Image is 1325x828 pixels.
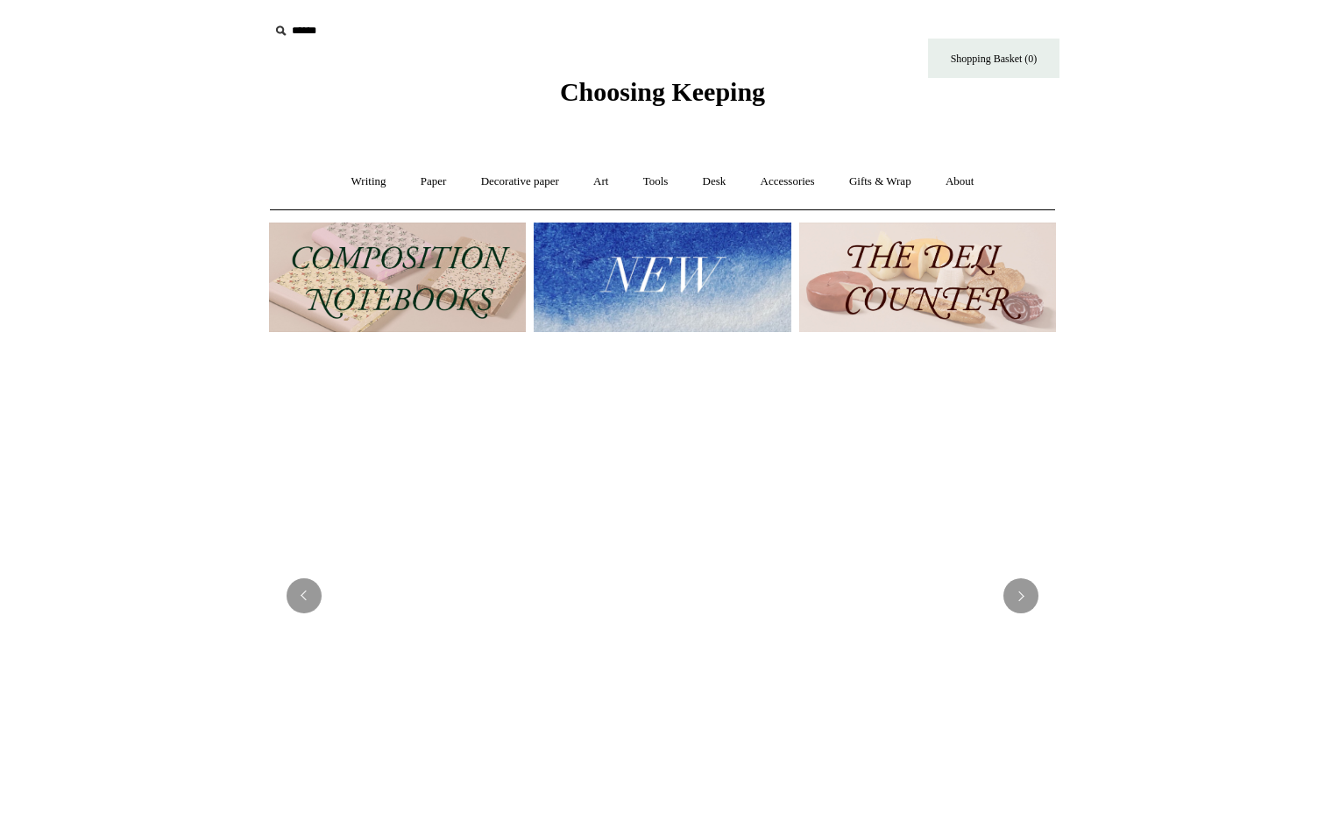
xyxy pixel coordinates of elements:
[269,223,526,332] img: 202302 Composition ledgers.jpg__PID:69722ee6-fa44-49dd-a067-31375e5d54ec
[687,159,742,205] a: Desk
[833,159,927,205] a: Gifts & Wrap
[928,39,1059,78] a: Shopping Basket (0)
[287,578,322,613] button: Previous
[560,91,765,103] a: Choosing Keeping
[930,159,990,205] a: About
[577,159,624,205] a: Art
[405,159,463,205] a: Paper
[336,159,402,205] a: Writing
[627,159,684,205] a: Tools
[745,159,831,205] a: Accessories
[1003,578,1038,613] button: Next
[799,223,1056,332] img: The Deli Counter
[560,77,765,106] span: Choosing Keeping
[465,159,575,205] a: Decorative paper
[534,223,790,332] img: New.jpg__PID:f73bdf93-380a-4a35-bcfe-7823039498e1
